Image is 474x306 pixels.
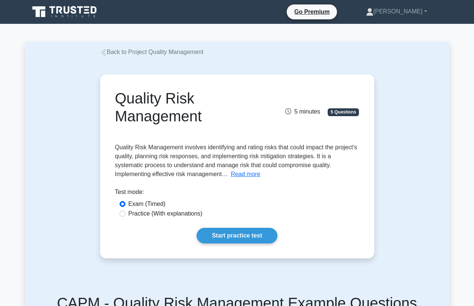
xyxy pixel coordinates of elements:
[285,108,320,115] span: 5 minutes
[231,170,260,179] button: Read more
[100,49,204,55] a: Back to Project Quality Management
[128,200,166,208] label: Exam (Timed)
[115,89,275,125] h1: Quality Risk Management
[115,144,357,177] span: Quality Risk Management involves identifying and rating risks that could impact the project's qua...
[115,188,359,200] div: Test mode:
[290,7,334,16] a: Go Premium
[328,108,359,116] span: 5 Questions
[197,228,277,243] a: Start practice test
[348,4,445,19] a: [PERSON_NAME]
[128,209,203,218] label: Practice (With explanations)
